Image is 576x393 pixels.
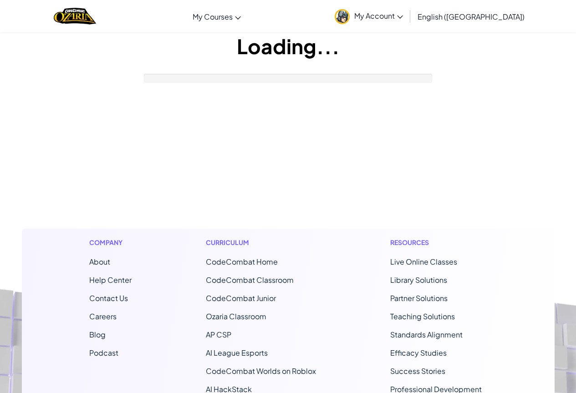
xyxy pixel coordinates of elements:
[89,238,132,247] h1: Company
[418,12,525,21] span: English ([GEOGRAPHIC_DATA])
[390,348,447,357] a: Efficacy Studies
[206,366,316,376] a: CodeCombat Worlds on Roblox
[188,4,245,29] a: My Courses
[206,330,231,339] a: AP CSP
[206,275,294,285] a: CodeCombat Classroom
[330,2,408,31] a: My Account
[54,7,96,26] img: Home
[206,238,316,247] h1: Curriculum
[89,257,110,266] a: About
[206,293,276,303] a: CodeCombat Junior
[354,11,403,20] span: My Account
[335,9,350,24] img: avatar
[390,366,445,376] a: Success Stories
[390,238,487,247] h1: Resources
[193,12,233,21] span: My Courses
[413,4,529,29] a: English ([GEOGRAPHIC_DATA])
[390,293,448,303] a: Partner Solutions
[89,275,132,285] a: Help Center
[89,330,106,339] a: Blog
[89,348,118,357] a: Podcast
[89,311,117,321] a: Careers
[390,330,463,339] a: Standards Alignment
[206,311,266,321] a: Ozaria Classroom
[206,348,268,357] a: AI League Esports
[390,311,455,321] a: Teaching Solutions
[89,293,128,303] span: Contact Us
[390,275,447,285] a: Library Solutions
[54,7,96,26] a: Ozaria by CodeCombat logo
[390,257,457,266] a: Live Online Classes
[206,257,278,266] span: CodeCombat Home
